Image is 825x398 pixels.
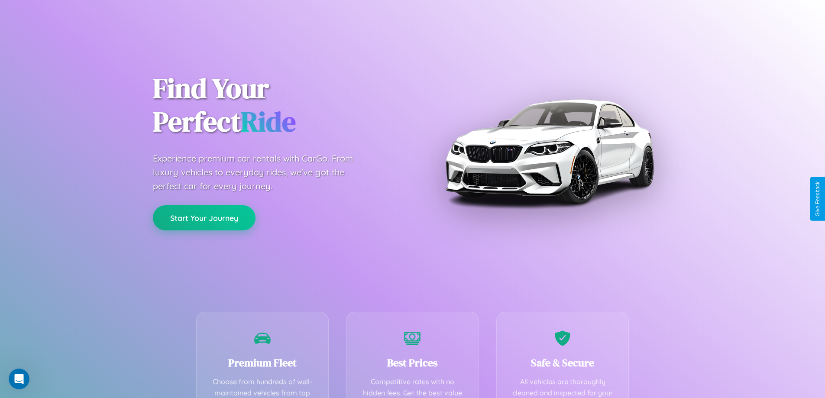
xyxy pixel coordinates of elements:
div: Give Feedback [815,181,821,217]
p: Experience premium car rentals with CarGo. From luxury vehicles to everyday rides, we've got the ... [153,152,369,193]
h3: Safe & Secure [510,356,616,370]
iframe: Intercom live chat [9,369,29,389]
h1: Find Your Perfect [153,72,400,139]
h3: Premium Fleet [210,356,316,370]
h3: Best Prices [359,356,466,370]
span: Ride [241,103,296,140]
button: Start Your Journey [153,205,256,230]
img: Premium BMW car rental vehicle [441,43,657,260]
